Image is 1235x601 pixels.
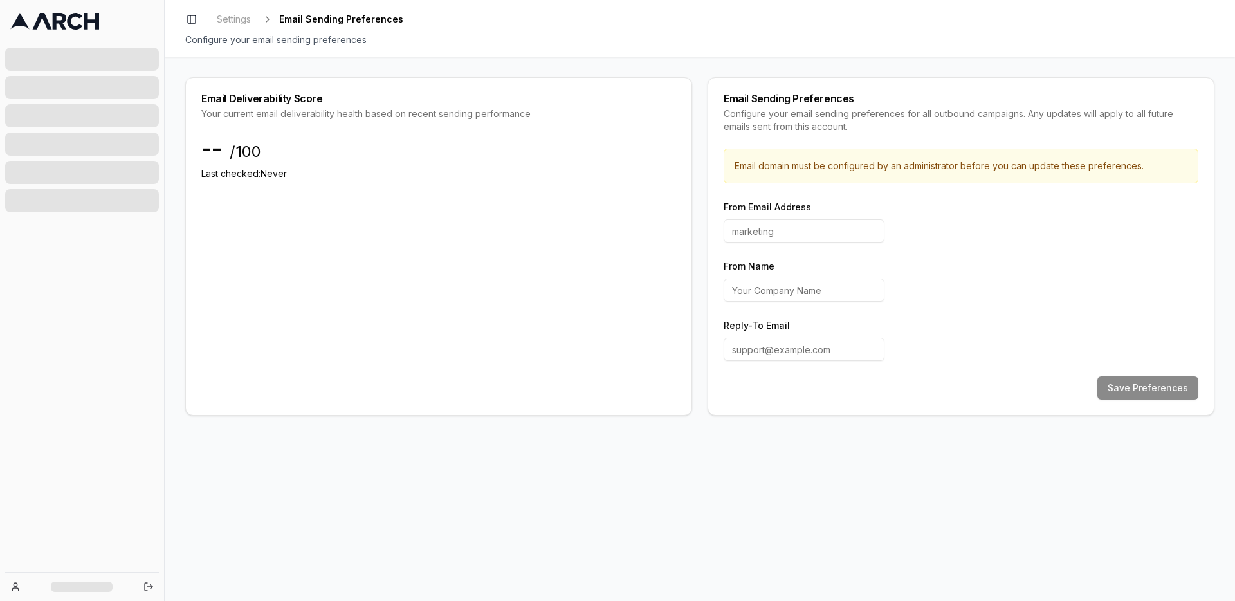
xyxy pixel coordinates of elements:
span: Settings [217,13,251,26]
div: Your current email deliverability health based on recent sending performance [201,107,676,120]
label: From Name [724,261,774,272]
p: Last checked: Never [201,167,676,180]
a: Settings [212,10,256,28]
div: Email Sending Preferences [724,93,1198,104]
label: Reply-To Email [724,320,790,331]
span: /100 [230,142,261,162]
nav: breadcrumb [212,10,403,28]
label: From Email Address [724,201,811,212]
div: Email Deliverability Score [201,93,676,104]
input: Your Company Name [724,279,884,302]
input: support@example.com [724,338,884,361]
div: Configure your email sending preferences for all outbound campaigns. Any updates will apply to al... [724,107,1198,133]
button: Log out [140,578,158,596]
p: Email domain must be configured by an administrator before you can update these preferences. [735,160,1187,172]
span: -- [201,136,222,162]
span: Email Sending Preferences [279,13,403,26]
div: Configure your email sending preferences [185,33,1214,46]
input: marketing [724,219,884,243]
